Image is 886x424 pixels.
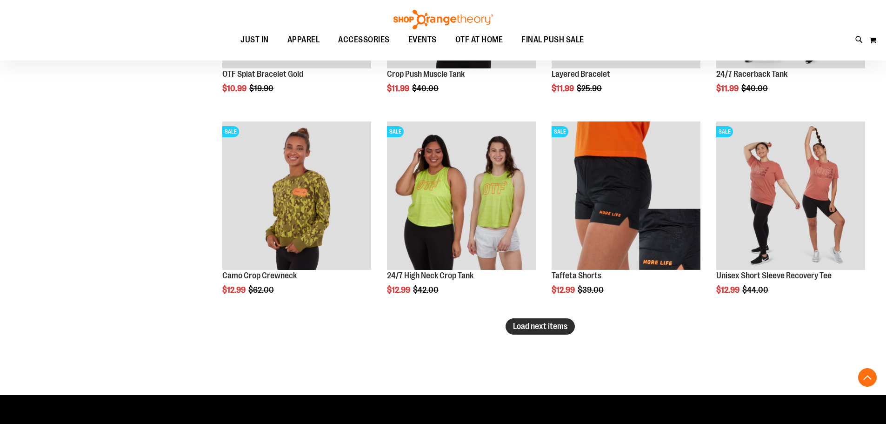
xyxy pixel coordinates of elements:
[552,285,576,295] span: $12.99
[858,368,877,387] button: Back To Top
[287,29,320,50] span: APPAREL
[382,117,540,319] div: product
[278,29,329,51] a: APPAREL
[218,117,376,319] div: product
[329,29,399,51] a: ACCESSORIES
[387,126,404,137] span: SALE
[577,84,603,93] span: $25.90
[240,29,269,50] span: JUST IN
[231,29,278,51] a: JUST IN
[552,69,610,79] a: Layered Bracelet
[716,271,832,280] a: Unisex Short Sleeve Recovery Tee
[742,285,770,295] span: $44.00
[387,84,411,93] span: $11.99
[399,29,446,51] a: EVENTS
[222,69,303,79] a: OTF Splat Bracelet Gold
[716,121,865,272] a: Product image for Unisex Short Sleeve Recovery TeeSALE
[387,285,412,295] span: $12.99
[741,84,769,93] span: $40.00
[716,285,741,295] span: $12.99
[408,29,437,50] span: EVENTS
[387,69,465,79] a: Crop Push Muscle Tank
[552,121,700,270] img: Product image for Camo Tafetta Shorts
[222,121,371,272] a: Product image for Camo Crop CrewneckSALE
[338,29,390,50] span: ACCESSORIES
[249,84,275,93] span: $19.90
[716,121,865,270] img: Product image for Unisex Short Sleeve Recovery Tee
[446,29,513,51] a: OTF AT HOME
[506,318,575,335] button: Load next items
[513,322,567,331] span: Load next items
[222,285,247,295] span: $12.99
[222,84,248,93] span: $10.99
[222,121,371,270] img: Product image for Camo Crop Crewneck
[547,117,705,319] div: product
[387,121,536,270] img: Product image for 24/7 High Neck Crop Tank
[552,121,700,272] a: Product image for Camo Tafetta ShortsSALE
[578,285,605,295] span: $39.00
[222,271,297,280] a: Camo Crop Crewneck
[552,126,568,137] span: SALE
[716,69,787,79] a: 24/7 Racerback Tank
[412,84,440,93] span: $40.00
[387,121,536,272] a: Product image for 24/7 High Neck Crop TankSALE
[413,285,440,295] span: $42.00
[222,126,239,137] span: SALE
[512,29,593,50] a: FINAL PUSH SALE
[712,117,870,319] div: product
[716,84,740,93] span: $11.99
[521,29,584,50] span: FINAL PUSH SALE
[716,126,733,137] span: SALE
[387,271,473,280] a: 24/7 High Neck Crop Tank
[552,84,575,93] span: $11.99
[392,10,494,29] img: Shop Orangetheory
[455,29,503,50] span: OTF AT HOME
[552,271,601,280] a: Taffeta Shorts
[248,285,275,295] span: $62.00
